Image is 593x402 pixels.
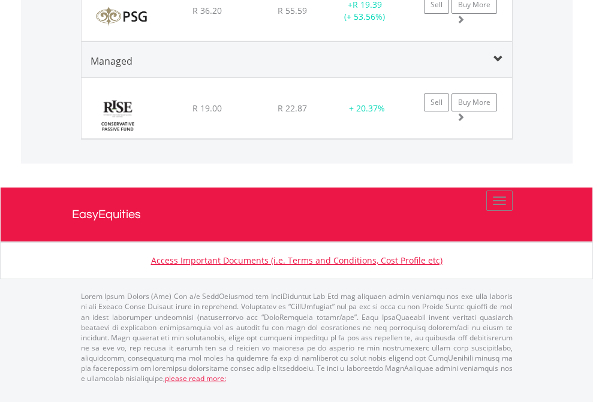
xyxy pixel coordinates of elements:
a: EasyEquities [72,188,522,241]
a: Buy More [451,93,497,111]
a: Sell [424,93,449,111]
span: R 36.20 [192,5,222,16]
span: Managed [91,55,133,68]
a: please read more: [165,373,226,383]
div: + 20.37% [336,102,398,114]
p: Lorem Ipsum Dolors (Ame) Con a/e SeddOeiusmod tem InciDiduntut Lab Etd mag aliquaen admin veniamq... [81,291,513,383]
span: R 19.00 [192,102,222,114]
a: Access Important Documents (i.e. Terms and Conditions, Cost Profile etc) [151,255,443,266]
span: R 55.59 [278,5,307,16]
img: RISE%20Conservative%20passive%20fund.png [88,93,148,135]
span: R 22.87 [278,102,307,114]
